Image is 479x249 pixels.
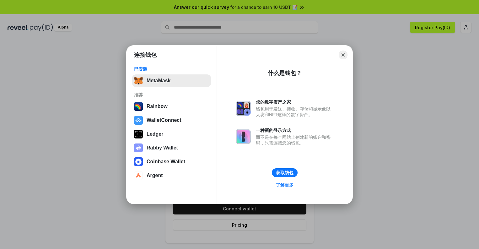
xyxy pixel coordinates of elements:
div: 推荐 [134,92,209,98]
div: MetaMask [147,78,170,84]
img: svg+xml,%3Csvg%20width%3D%2228%22%20height%3D%2228%22%20viewBox%3D%220%200%2028%2028%22%20fill%3D... [134,171,143,180]
button: Close [339,51,347,59]
div: 了解更多 [276,182,293,188]
button: Ledger [132,128,211,140]
button: MetaMask [132,74,211,87]
img: svg+xml,%3Csvg%20width%3D%2228%22%20height%3D%2228%22%20viewBox%3D%220%200%2028%2028%22%20fill%3D... [134,157,143,166]
img: svg+xml,%3Csvg%20xmlns%3D%22http%3A%2F%2Fwww.w3.org%2F2000%2Fsvg%22%20fill%3D%22none%22%20viewBox... [134,143,143,152]
div: 获取钱包 [276,170,293,176]
div: Coinbase Wallet [147,159,185,165]
a: 了解更多 [272,181,297,189]
div: Ledger [147,131,163,137]
div: 一种新的登录方式 [256,127,334,133]
div: WalletConnect [147,117,181,123]
div: 已安装 [134,66,209,72]
button: Rainbow [132,100,211,113]
div: Rainbow [147,104,168,109]
img: svg+xml,%3Csvg%20xmlns%3D%22http%3A%2F%2Fwww.w3.org%2F2000%2Fsvg%22%20width%3D%2228%22%20height%3... [134,130,143,138]
div: 什么是钱包？ [268,69,302,77]
div: Argent [147,173,163,178]
button: Argent [132,169,211,182]
button: WalletConnect [132,114,211,127]
img: svg+xml,%3Csvg%20xmlns%3D%22http%3A%2F%2Fwww.w3.org%2F2000%2Fsvg%22%20fill%3D%22none%22%20viewBox... [236,129,251,144]
img: svg+xml,%3Csvg%20xmlns%3D%22http%3A%2F%2Fwww.w3.org%2F2000%2Fsvg%22%20fill%3D%22none%22%20viewBox... [236,101,251,116]
div: 钱包用于发送、接收、存储和显示像以太坊和NFT这样的数字资产。 [256,106,334,117]
h1: 连接钱包 [134,51,157,59]
button: Coinbase Wallet [132,155,211,168]
div: 您的数字资产之家 [256,99,334,105]
div: Rabby Wallet [147,145,178,151]
img: svg+xml,%3Csvg%20width%3D%22120%22%20height%3D%22120%22%20viewBox%3D%220%200%20120%20120%22%20fil... [134,102,143,111]
img: svg+xml,%3Csvg%20fill%3D%22none%22%20height%3D%2233%22%20viewBox%3D%220%200%2035%2033%22%20width%... [134,76,143,85]
button: 获取钱包 [272,168,298,177]
div: 而不是在每个网站上创建新的账户和密码，只需连接您的钱包。 [256,134,334,146]
img: svg+xml,%3Csvg%20width%3D%2228%22%20height%3D%2228%22%20viewBox%3D%220%200%2028%2028%22%20fill%3D... [134,116,143,125]
button: Rabby Wallet [132,142,211,154]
